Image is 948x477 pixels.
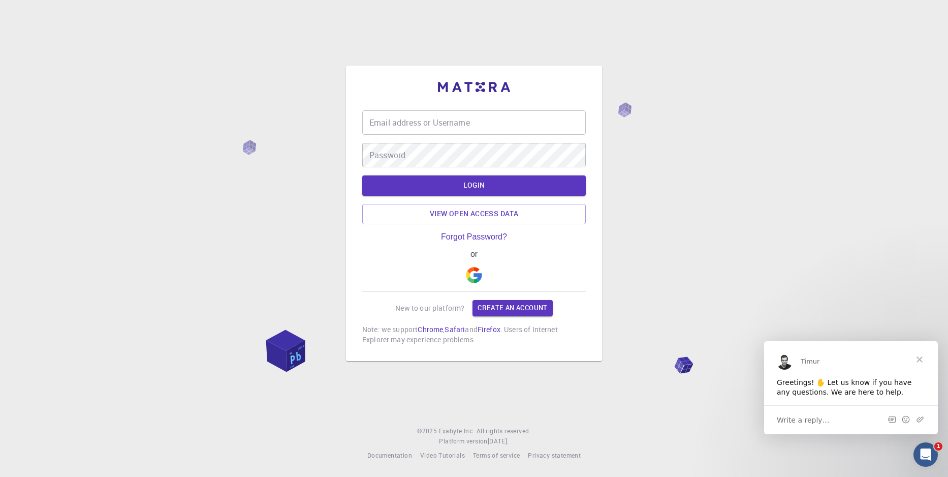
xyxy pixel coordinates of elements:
[367,451,412,459] span: Documentation
[367,451,412,461] a: Documentation
[934,442,942,451] span: 1
[473,451,520,461] a: Terms of service
[488,437,509,445] span: [DATE] .
[478,324,500,334] a: Firefox
[420,451,465,459] span: Video Tutorials
[441,232,507,242] a: Forgot Password?
[445,324,465,334] a: Safari
[466,267,482,283] img: Google
[477,426,531,436] span: All rights reserved.
[418,324,443,334] a: Chrome
[528,451,581,459] span: Privacy statement
[362,204,586,224] a: View open access data
[439,427,475,435] span: Exabyte Inc.
[439,426,475,436] a: Exabyte Inc.
[395,303,464,313] p: New to our platform?
[473,451,520,459] span: Terms of service
[362,324,586,345] p: Note: we support , and . Users of Internet Explorer may experience problems.
[764,341,938,434] iframe: Intercom live chat message
[472,300,552,316] a: Create an account
[420,451,465,461] a: Video Tutorials
[488,436,509,446] a: [DATE].
[417,426,438,436] span: © 2025
[439,436,487,446] span: Platform version
[913,442,938,467] iframe: Intercom live chat
[528,451,581,461] a: Privacy statement
[362,175,586,196] button: LOGIN
[465,250,482,259] span: or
